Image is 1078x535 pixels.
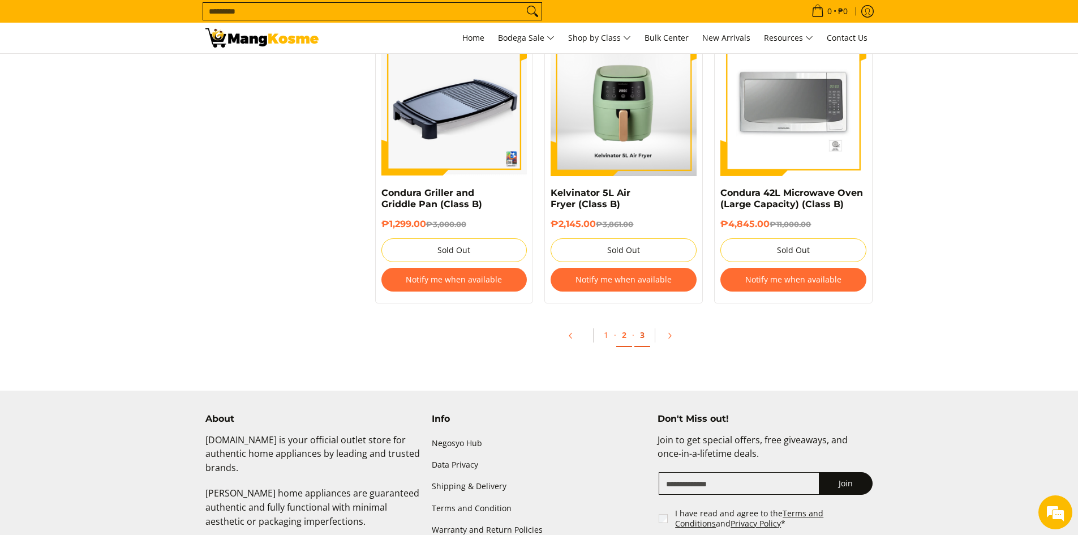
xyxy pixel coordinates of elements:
[826,7,834,15] span: 0
[720,268,866,292] button: Notify me when available
[568,31,631,45] span: Shop by Class
[370,320,879,357] ul: Pagination
[614,329,616,340] span: ·
[598,324,614,346] a: 1
[770,220,811,229] del: ₱11,000.00
[381,238,527,262] button: Sold Out
[675,508,874,528] label: I have read and agree to the and *
[596,220,633,229] del: ₱3,861.00
[702,32,750,43] span: New Arrivals
[426,220,466,229] del: ₱3,000.00
[720,238,866,262] button: Sold Out
[697,23,756,53] a: New Arrivals
[432,433,647,455] a: Negosyo Hub
[498,31,555,45] span: Bodega Sale
[764,31,813,45] span: Resources
[523,3,542,20] button: Search
[462,32,484,43] span: Home
[731,518,781,529] a: Privacy Policy
[66,143,156,257] span: We're online!
[551,187,630,209] a: Kelvinator 5L Air Fryer (Class B)
[632,329,634,340] span: ·
[758,23,819,53] a: Resources
[819,472,873,495] button: Join
[205,433,420,486] p: [DOMAIN_NAME] is your official outlet store for authentic home appliances by leading and trusted ...
[645,32,689,43] span: Bulk Center
[720,187,863,209] a: Condura 42L Microwave Oven (Large Capacity) (Class B)
[205,413,420,425] h4: About
[827,32,867,43] span: Contact Us
[432,413,647,425] h4: Info
[432,476,647,498] a: Shipping & Delivery
[836,7,849,15] span: ₱0
[551,268,697,292] button: Notify me when available
[616,324,632,347] a: 2
[658,433,873,473] p: Join to get special offers, free giveaways, and once-in-a-lifetime deals.
[381,219,527,230] h6: ₱1,299.00
[821,23,873,53] a: Contact Us
[330,23,873,53] nav: Main Menu
[720,30,866,176] img: condura-large-capacity-42-liter-microwave-oven-full-view-mang-kosme
[808,5,851,18] span: •
[492,23,560,53] a: Bodega Sale
[551,238,697,262] button: Sold Out
[381,268,527,292] button: Notify me when available
[6,309,216,349] textarea: Type your message and hit 'Enter'
[720,219,866,230] h6: ₱4,845.00
[675,508,823,529] a: Terms and Conditions
[432,498,647,519] a: Terms and Condition
[634,324,650,347] a: 3
[59,63,190,78] div: Chat with us now
[381,187,482,209] a: Condura Griller and Griddle Pan (Class B)
[205,28,319,48] img: Small Appliances l Mang Kosme: Home Appliances Warehouse Sale | Page 2
[658,413,873,425] h4: Don't Miss out!
[551,219,697,230] h6: ₱2,145.00
[457,23,490,53] a: Home
[639,23,694,53] a: Bulk Center
[186,6,213,33] div: Minimize live chat window
[432,455,647,476] a: Data Privacy
[562,23,637,53] a: Shop by Class
[551,30,697,176] img: kelvinator-5-liter-air-fryer-matte-light-green-front-view-mang-kosme
[381,30,527,176] img: condura-griller-and-griddle-pan-class-b1-right-side-view-mang-kosme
